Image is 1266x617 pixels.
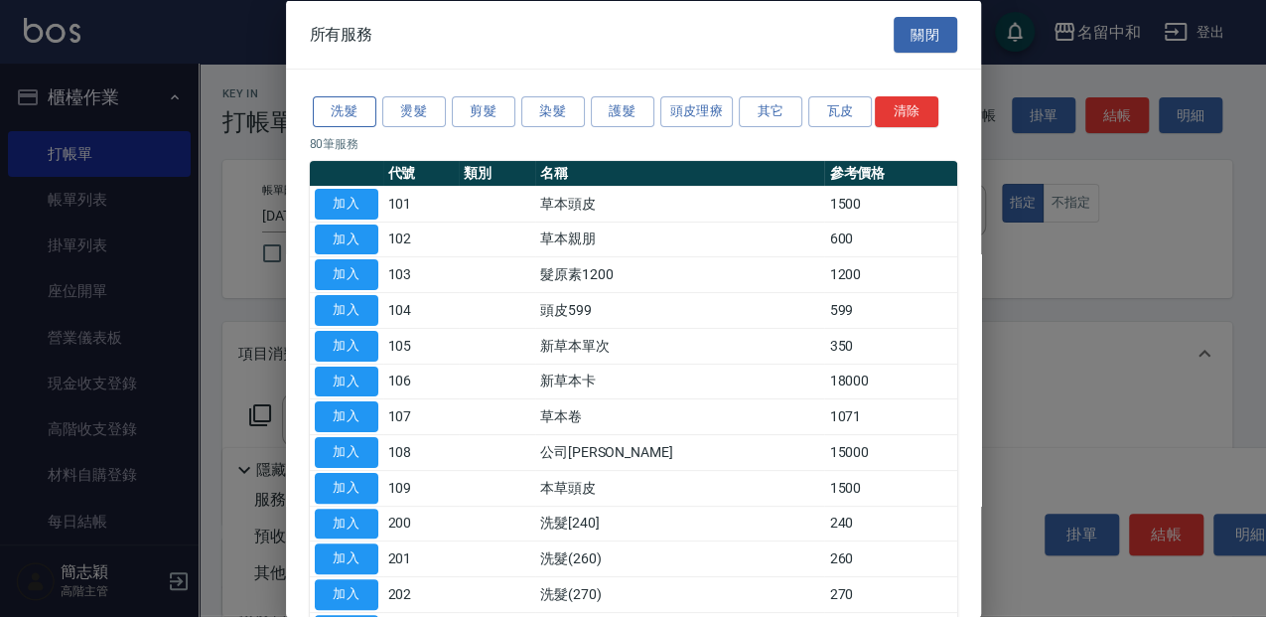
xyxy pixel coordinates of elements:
th: 參考價格 [824,160,956,186]
button: 護髮 [591,96,654,127]
td: 1200 [824,256,956,292]
button: 加入 [315,508,378,539]
td: 599 [824,292,956,328]
button: 加入 [315,579,378,610]
button: 其它 [739,96,802,127]
td: 公司[PERSON_NAME] [535,434,825,470]
button: 加入 [315,224,378,254]
td: 350 [824,328,956,364]
td: 109 [383,470,460,506]
button: 洗髮 [313,96,376,127]
td: 1500 [824,470,956,506]
td: 本草頭皮 [535,470,825,506]
td: 洗髮(260) [535,540,825,576]
td: 草本親朋 [535,222,825,257]
button: 加入 [315,437,378,468]
td: 18000 [824,364,956,399]
td: 洗髮[240] [535,506,825,541]
button: 剪髮 [452,96,515,127]
td: 600 [824,222,956,257]
td: 201 [383,540,460,576]
td: 106 [383,364,460,399]
button: 清除 [875,96,938,127]
td: 108 [383,434,460,470]
td: 107 [383,398,460,434]
td: 104 [383,292,460,328]
th: 代號 [383,160,460,186]
td: 105 [383,328,460,364]
td: 101 [383,186,460,222]
td: 洗髮(270) [535,576,825,612]
td: 新草本卡 [535,364,825,399]
button: 加入 [315,295,378,326]
button: 加入 [315,259,378,290]
td: 270 [824,576,956,612]
button: 燙髮 [382,96,446,127]
td: 1500 [824,186,956,222]
td: 1071 [824,398,956,434]
button: 加入 [315,543,378,574]
button: 加入 [315,401,378,432]
th: 類別 [459,160,535,186]
td: 新草本單次 [535,328,825,364]
button: 頭皮理療 [660,96,734,127]
button: 加入 [315,330,378,361]
td: 草本頭皮 [535,186,825,222]
th: 名稱 [535,160,825,186]
button: 加入 [315,366,378,396]
td: 15000 [824,434,956,470]
td: 髮原素1200 [535,256,825,292]
td: 103 [383,256,460,292]
td: 240 [824,506,956,541]
button: 加入 [315,188,378,219]
button: 瓦皮 [808,96,872,127]
span: 所有服務 [310,24,373,44]
button: 關閉 [894,16,957,53]
td: 頭皮599 [535,292,825,328]
td: 202 [383,576,460,612]
button: 加入 [315,472,378,503]
td: 草本卷 [535,398,825,434]
button: 染髮 [521,96,585,127]
td: 260 [824,540,956,576]
p: 80 筆服務 [310,134,957,152]
td: 102 [383,222,460,257]
td: 200 [383,506,460,541]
